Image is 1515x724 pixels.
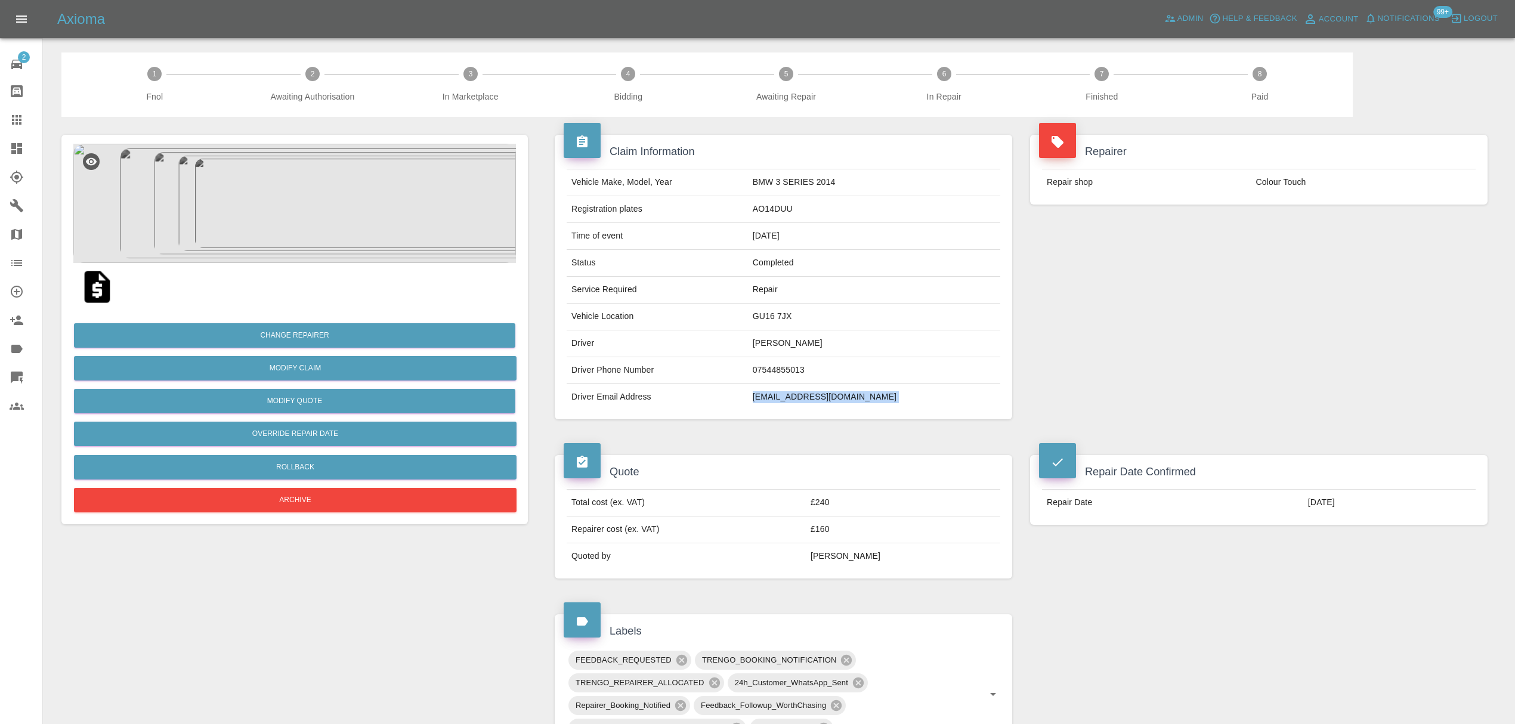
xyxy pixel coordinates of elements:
[1319,13,1359,26] span: Account
[564,464,1003,480] h4: Quote
[942,70,946,78] text: 6
[1362,10,1443,28] button: Notifications
[468,70,472,78] text: 3
[567,330,748,357] td: Driver
[806,516,1000,543] td: £160
[806,543,1000,570] td: [PERSON_NAME]
[1100,70,1104,78] text: 7
[567,384,748,410] td: Driver Email Address
[748,277,1000,304] td: Repair
[567,543,806,570] td: Quoted by
[728,673,868,692] div: 24h_Customer_WhatsApp_Sent
[1300,10,1362,29] a: Account
[74,422,517,446] button: Override Repair Date
[1251,169,1476,196] td: Colour Touch
[870,91,1018,103] span: In Repair
[568,651,691,670] div: FEEDBACK_REQUESTED
[784,70,789,78] text: 5
[564,144,1003,160] h4: Claim Information
[1186,91,1334,103] span: Paid
[567,250,748,277] td: Status
[567,277,748,304] td: Service Required
[1378,12,1440,26] span: Notifications
[396,91,545,103] span: In Marketplace
[728,676,855,689] span: 24h_Customer_WhatsApp_Sent
[7,5,36,33] button: Open drawer
[153,70,157,78] text: 1
[568,676,712,689] span: TRENGO_REPAIRER_ALLOCATED
[1464,12,1498,26] span: Logout
[311,70,315,78] text: 2
[568,696,690,715] div: Repairer_Booking_Notified
[748,223,1000,250] td: [DATE]
[694,696,846,715] div: Feedback_Followup_WorthChasing
[748,384,1000,410] td: [EMAIL_ADDRESS][DOMAIN_NAME]
[1161,10,1207,28] a: Admin
[239,91,387,103] span: Awaiting Authorisation
[1448,10,1501,28] button: Logout
[1258,70,1262,78] text: 8
[1042,169,1251,196] td: Repair shop
[567,490,806,516] td: Total cost (ex. VAT)
[57,10,105,29] h5: Axioma
[568,673,724,692] div: TRENGO_REPAIRER_ALLOCATED
[564,623,1003,639] h4: Labels
[695,651,857,670] div: TRENGO_BOOKING_NOTIFICATION
[748,250,1000,277] td: Completed
[694,698,833,712] span: Feedback_Followup_WorthChasing
[1222,12,1297,26] span: Help & Feedback
[74,323,515,348] button: Change Repairer
[74,389,515,413] button: Modify Quote
[73,144,516,263] img: e24cbc25-7952-4bcb-bdee-d862c2b88882
[567,516,806,543] td: Repairer cost (ex. VAT)
[748,196,1000,223] td: AO14DUU
[1039,144,1479,160] h4: Repairer
[568,698,678,712] span: Repairer_Booking_Notified
[695,653,844,667] span: TRENGO_BOOKING_NOTIFICATION
[554,91,703,103] span: Bidding
[748,304,1000,330] td: GU16 7JX
[568,653,679,667] span: FEEDBACK_REQUESTED
[74,455,517,479] button: Rollback
[567,357,748,384] td: Driver Phone Number
[74,356,517,380] a: Modify Claim
[712,91,861,103] span: Awaiting Repair
[1303,490,1476,516] td: [DATE]
[74,488,517,512] button: Archive
[748,330,1000,357] td: [PERSON_NAME]
[1177,12,1204,26] span: Admin
[1028,91,1176,103] span: Finished
[567,196,748,223] td: Registration plates
[567,169,748,196] td: Vehicle Make, Model, Year
[626,70,630,78] text: 4
[1433,6,1452,18] span: 99+
[78,268,116,306] img: qt_1PuKobA4aDea5wMj1cmWhs0F
[1039,464,1479,480] h4: Repair Date Confirmed
[748,357,1000,384] td: 07544855013
[567,223,748,250] td: Time of event
[81,91,229,103] span: Fnol
[18,51,30,63] span: 2
[567,304,748,330] td: Vehicle Location
[806,490,1000,516] td: £240
[1206,10,1300,28] button: Help & Feedback
[748,169,1000,196] td: BMW 3 SERIES 2014
[1042,490,1303,516] td: Repair Date
[985,686,1001,703] button: Open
